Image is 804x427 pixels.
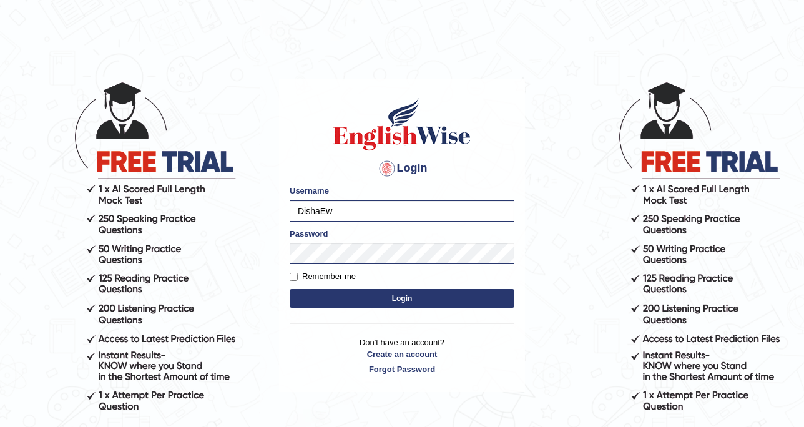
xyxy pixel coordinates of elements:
p: Don't have an account? [290,336,514,375]
label: Username [290,185,329,197]
button: Login [290,289,514,308]
label: Remember me [290,270,356,283]
h4: Login [290,159,514,179]
label: Password [290,228,328,240]
a: Forgot Password [290,363,514,375]
input: Remember me [290,273,298,281]
img: Logo of English Wise sign in for intelligent practice with AI [331,96,473,152]
a: Create an account [290,348,514,360]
